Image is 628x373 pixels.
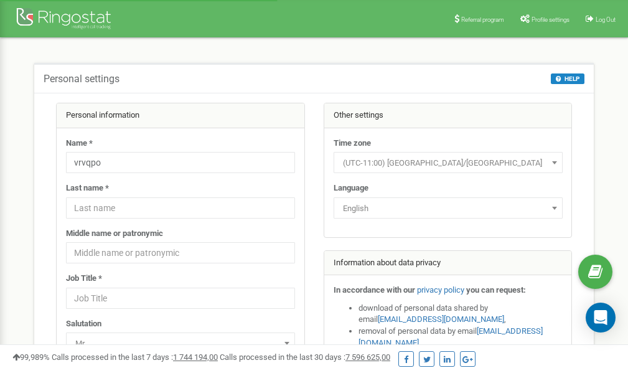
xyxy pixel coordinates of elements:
div: Open Intercom Messenger [586,303,616,333]
span: Profile settings [532,16,569,23]
label: Middle name or patronymic [66,228,163,240]
label: Last name * [66,182,109,194]
span: Mr. [70,335,291,352]
li: download of personal data shared by email , [359,303,563,326]
li: removal of personal data by email , [359,326,563,349]
input: Name [66,152,295,173]
label: Time zone [334,138,371,149]
span: Calls processed in the last 7 days : [52,352,218,362]
a: privacy policy [417,285,464,295]
span: (UTC-11:00) Pacific/Midway [334,152,563,173]
span: Log Out [596,16,616,23]
span: English [334,197,563,219]
strong: you can request: [466,285,526,295]
div: Information about data privacy [324,251,572,276]
a: [EMAIL_ADDRESS][DOMAIN_NAME] [378,314,504,324]
span: Mr. [66,333,295,354]
div: Other settings [324,103,572,128]
label: Salutation [66,318,101,330]
span: Calls processed in the last 30 days : [220,352,390,362]
u: 7 596 625,00 [345,352,390,362]
label: Language [334,182,368,194]
div: Personal information [57,103,304,128]
input: Middle name or patronymic [66,242,295,263]
span: Referral program [461,16,504,23]
input: Last name [66,197,295,219]
button: HELP [551,73,584,84]
label: Job Title * [66,273,102,285]
label: Name * [66,138,93,149]
span: English [338,200,558,217]
span: (UTC-11:00) Pacific/Midway [338,154,558,172]
span: 99,989% [12,352,50,362]
u: 1 744 194,00 [173,352,218,362]
input: Job Title [66,288,295,309]
strong: In accordance with our [334,285,415,295]
h5: Personal settings [44,73,120,85]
